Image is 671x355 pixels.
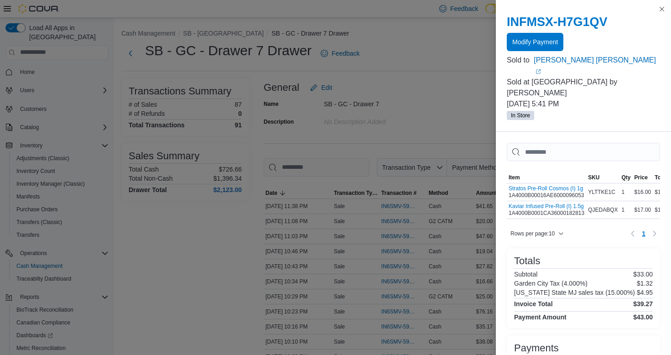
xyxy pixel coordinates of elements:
[509,203,584,209] button: Kaviar Infused Pre-Roll (I) 1.5g
[507,33,563,51] button: Modify Payment
[536,69,541,74] svg: External link
[507,15,660,29] h2: INFMSX-H7G1QV
[656,4,667,15] button: Close this dialog
[633,204,653,215] div: $17.00
[627,226,660,241] nav: Pagination for table: MemoryTable from EuiInMemoryTable
[627,228,638,239] button: Previous page
[514,256,540,266] h3: Totals
[586,172,619,183] button: SKU
[509,174,520,181] span: Item
[507,172,586,183] button: Item
[507,99,660,110] p: [DATE] 5:41 PM
[633,271,653,278] p: $33.00
[511,111,530,120] span: In Store
[509,185,584,192] button: Stratos Pre-Roll Cosmos (I) 1g
[507,111,534,120] span: In Store
[510,230,555,237] span: Rows per page : 10
[514,343,559,354] h3: Payments
[588,206,618,214] span: QJEDABQX
[507,143,660,161] input: This is a search bar. As you type, the results lower in the page will automatically filter.
[620,187,633,198] div: 1
[514,313,567,321] h4: Payment Amount
[637,280,653,287] p: $1.32
[588,174,599,181] span: SKU
[507,228,567,239] button: Rows per page:10
[514,271,537,278] h6: Subtotal
[512,37,558,47] span: Modify Payment
[507,77,660,99] p: Sold at [GEOGRAPHIC_DATA] by [PERSON_NAME]
[620,172,633,183] button: Qty
[514,289,635,296] h6: [US_STATE] State MJ sales tax (15.000%)
[534,55,660,77] a: [PERSON_NAME] [PERSON_NAME]External link
[638,226,649,241] button: Page 1 of 1
[649,228,660,239] button: Next page
[655,174,667,181] span: Total
[514,280,588,287] h6: Garden City Tax (4.000%)
[620,204,633,215] div: 1
[638,226,649,241] ul: Pagination for table: MemoryTable from EuiInMemoryTable
[642,229,645,238] span: 1
[588,188,615,196] span: YLTTKE1C
[622,174,631,181] span: Qty
[633,187,653,198] div: $16.00
[633,313,653,321] h4: $43.00
[635,174,648,181] span: Price
[514,300,553,308] h4: Invoice Total
[633,172,653,183] button: Price
[637,289,653,296] p: $4.95
[507,55,532,66] div: Sold to
[509,185,584,199] div: 1A4000B00016AE6000096053
[633,300,653,308] h4: $39.27
[509,203,584,217] div: 1A4000B0001CA36000182813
